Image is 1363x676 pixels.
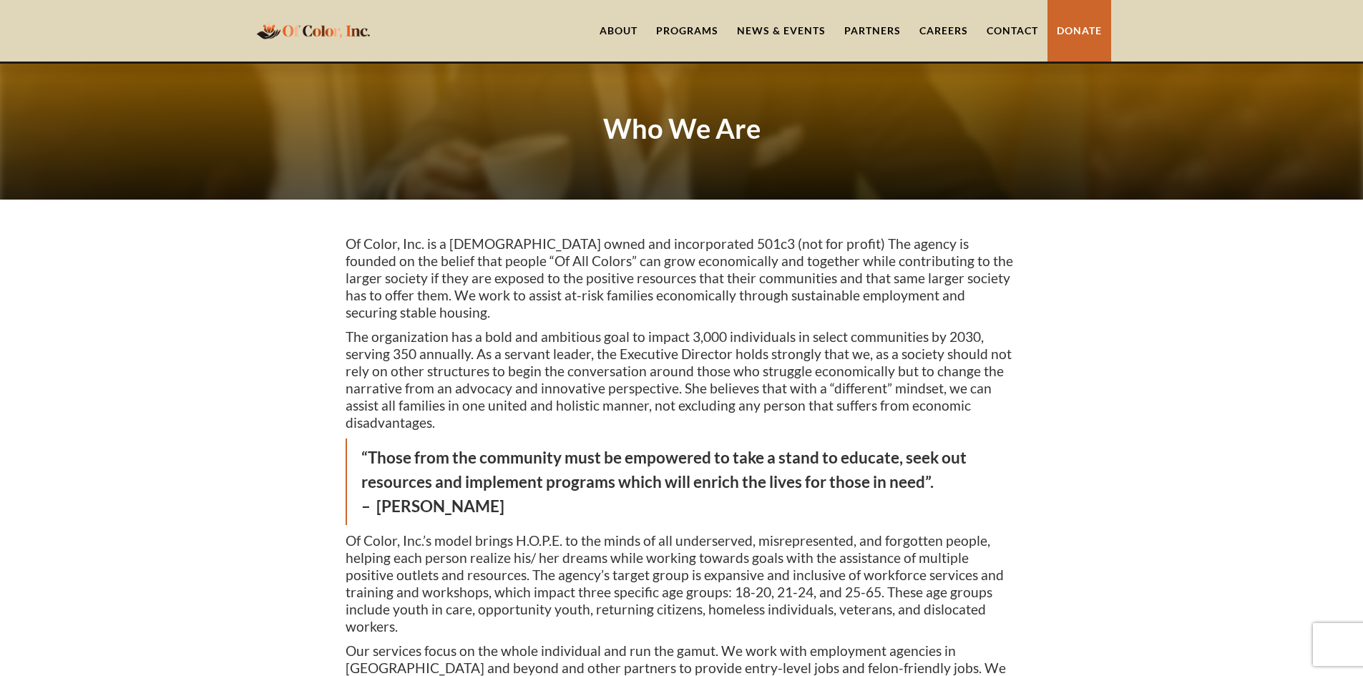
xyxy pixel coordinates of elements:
[656,24,718,38] div: Programs
[346,532,1018,635] p: Of Color, Inc.’s model brings H.O.P.E. to the minds of all underserved, misrepresented, and forgo...
[346,235,1018,321] p: Of Color, Inc. is a [DEMOGRAPHIC_DATA] owned and incorporated 501c3 (not for profit) The agency i...
[603,112,761,144] strong: Who We Are
[346,439,1018,525] blockquote: “Those from the community must be empowered to take a stand to educate, seek out resources and im...
[253,14,374,47] a: home
[346,328,1018,431] p: The organization has a bold and ambitious goal to impact 3,000 individuals in select communities ...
